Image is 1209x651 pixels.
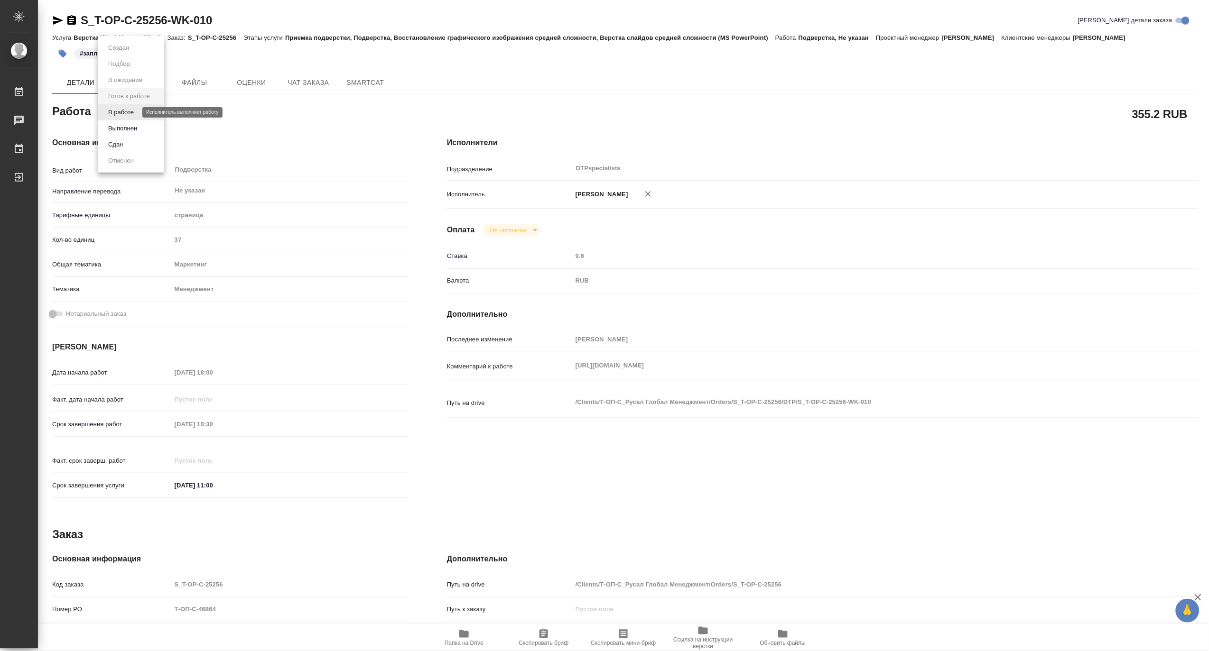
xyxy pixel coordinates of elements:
button: Готов к работе [105,91,153,101]
button: Отменен [105,156,137,166]
button: Сдан [105,139,126,150]
button: Создан [105,43,132,53]
button: В работе [105,107,137,118]
button: В ожидании [105,75,145,85]
button: Выполнен [105,123,140,134]
button: Подбор [105,59,133,69]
